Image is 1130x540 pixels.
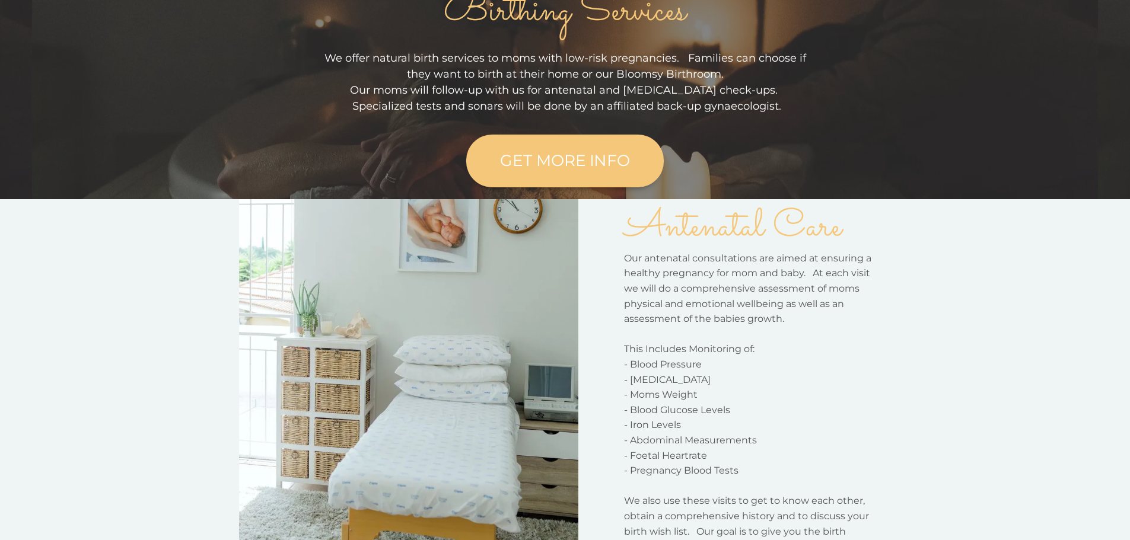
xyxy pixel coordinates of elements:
p: - Iron Levels [624,417,878,433]
p: - Moms Weight [624,387,878,402]
span: Our moms will follow-up with us for antenatal and [MEDICAL_DATA] check-ups. Specialized tests and... [349,84,781,113]
p: - Pregnancy Blood Tests [624,463,878,478]
span: We offer natural birth services to moms with low-risk pregnancies. Families can choose if they wa... [324,52,806,81]
p: This Includes Monitoring of: [624,341,878,357]
span: Antenatal Care [624,199,842,256]
p: - Abdominal Measurements [624,433,878,448]
p: - Blood Pressure [624,357,878,372]
p: - [MEDICAL_DATA] [624,372,878,388]
a: GET MORE INFO [466,135,664,187]
p: Our antenatal consultations are aimed at ensuring a healthy pregnancy for mom and baby. At each v... [624,251,878,327]
span: GET MORE INFO [500,151,630,170]
p: - Foetal Heartrate [624,448,878,464]
p: - Blood Glucose Levels [624,402,878,418]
